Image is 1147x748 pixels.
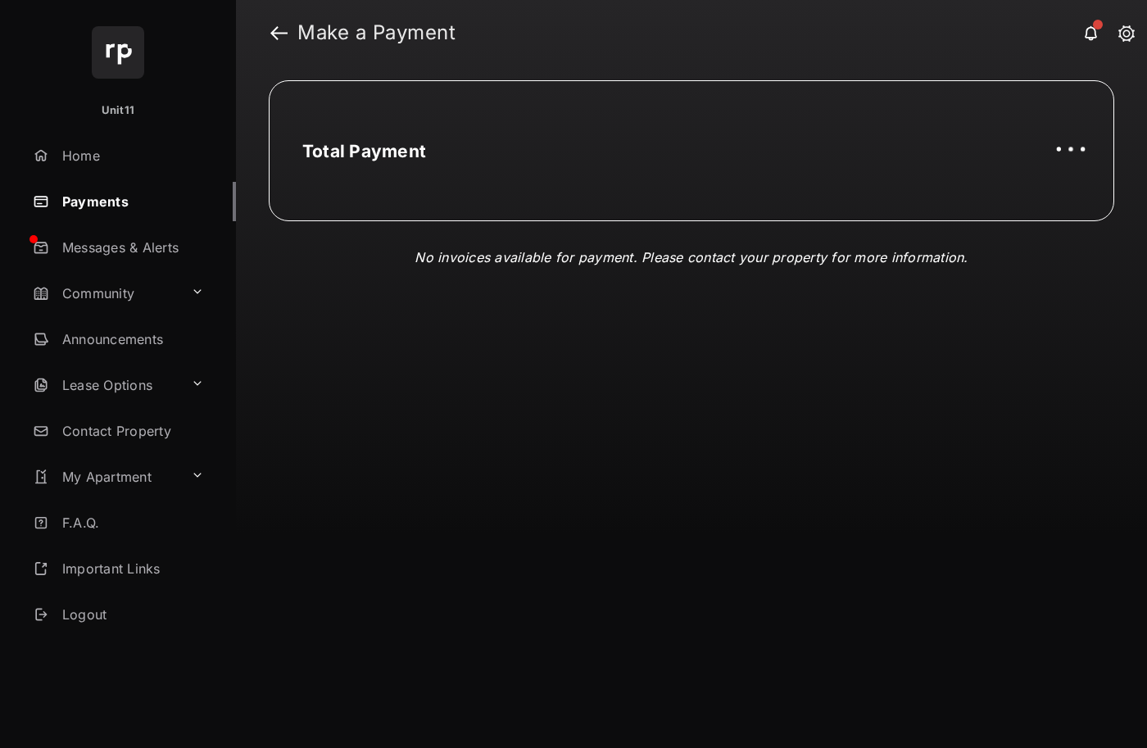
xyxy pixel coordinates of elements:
strong: Make a Payment [297,23,456,43]
img: svg+xml;base64,PHN2ZyB4bWxucz0iaHR0cDovL3d3dy53My5vcmcvMjAwMC9zdmciIHdpZHRoPSI2NCIgaGVpZ2h0PSI2NC... [92,26,144,79]
a: F.A.Q. [26,503,236,542]
a: Messages & Alerts [26,228,236,267]
a: Logout [26,595,236,634]
a: Announcements [26,320,236,359]
p: Unit11 [102,102,135,119]
a: Contact Property [26,411,236,451]
a: Community [26,274,184,313]
a: My Apartment [26,457,184,496]
a: Lease Options [26,365,184,405]
h2: Total Payment [302,141,426,161]
a: Payments [26,182,236,221]
a: Important Links [26,549,211,588]
a: Home [26,136,236,175]
p: No invoices available for payment. Please contact your property for more information. [415,247,968,267]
